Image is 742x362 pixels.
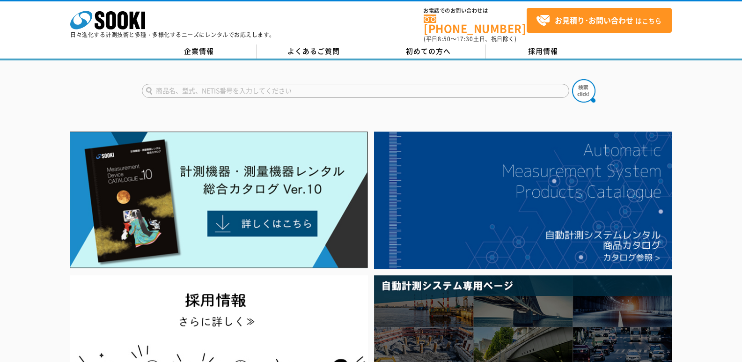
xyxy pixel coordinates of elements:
span: 8:50 [438,35,451,43]
a: 初めての方へ [371,44,486,59]
a: 採用情報 [486,44,601,59]
a: [PHONE_NUMBER] [424,15,527,34]
img: btn_search.png [572,79,595,103]
img: Catalog Ver10 [70,132,368,268]
p: 日々進化する計測技術と多種・多様化するニーズにレンタルでお応えします。 [70,32,275,37]
img: 自動計測システムカタログ [374,132,672,269]
span: 初めての方へ [406,46,451,56]
span: はこちら [536,14,661,28]
span: 17:30 [456,35,473,43]
a: よくあるご質問 [257,44,371,59]
input: 商品名、型式、NETIS番号を入力してください [142,84,569,98]
a: お見積り･お問い合わせはこちら [527,8,672,33]
span: (平日 ～ 土日、祝日除く) [424,35,516,43]
strong: お見積り･お問い合わせ [555,15,633,26]
a: 企業情報 [142,44,257,59]
span: お電話でのお問い合わせは [424,8,527,14]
